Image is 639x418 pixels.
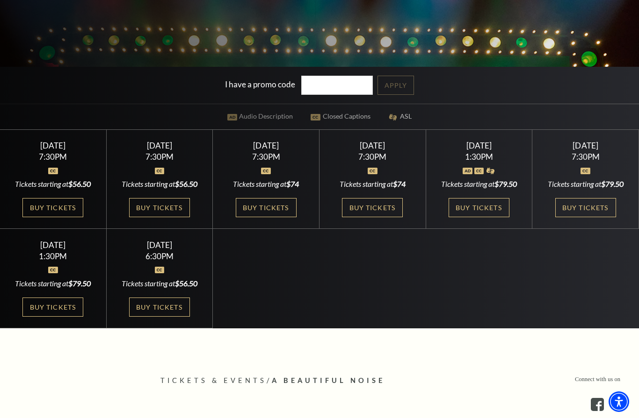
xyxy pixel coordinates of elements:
[575,375,620,384] p: Connect with us on
[555,198,616,217] a: Buy Tickets
[117,278,201,289] div: Tickets starting at
[494,179,517,188] span: $79.50
[609,391,629,412] div: Accessibility Menu
[331,153,414,161] div: 7:30PM
[129,298,190,317] a: Buy Tickets
[117,240,201,250] div: [DATE]
[11,179,95,189] div: Tickets starting at
[175,179,197,188] span: $56.50
[11,252,95,260] div: 1:30PM
[117,252,201,260] div: 6:30PM
[393,179,406,188] span: $74
[11,141,95,150] div: [DATE]
[437,141,521,150] div: [DATE]
[224,153,308,161] div: 7:30PM
[22,198,83,217] a: Buy Tickets
[22,298,83,317] a: Buy Tickets
[236,198,297,217] a: Buy Tickets
[175,279,197,288] span: $56.50
[129,198,190,217] a: Buy Tickets
[272,376,385,384] span: A Beautiful Noise
[160,376,267,384] span: Tickets & Events
[11,240,95,250] div: [DATE]
[544,141,627,150] div: [DATE]
[117,141,201,150] div: [DATE]
[437,179,521,189] div: Tickets starting at
[544,179,627,189] div: Tickets starting at
[331,141,414,150] div: [DATE]
[591,398,604,411] a: facebook - open in a new tab
[224,179,308,189] div: Tickets starting at
[437,153,521,161] div: 1:30PM
[11,153,95,161] div: 7:30PM
[224,141,308,150] div: [DATE]
[342,198,403,217] a: Buy Tickets
[117,179,201,189] div: Tickets starting at
[449,198,509,217] a: Buy Tickets
[68,179,91,188] span: $56.50
[225,79,295,89] label: I have a promo code
[601,179,624,188] span: $79.50
[117,153,201,161] div: 7:30PM
[68,279,91,288] span: $79.50
[331,179,414,189] div: Tickets starting at
[11,278,95,289] div: Tickets starting at
[286,179,299,188] span: $74
[544,153,627,161] div: 7:30PM
[160,375,479,387] p: /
